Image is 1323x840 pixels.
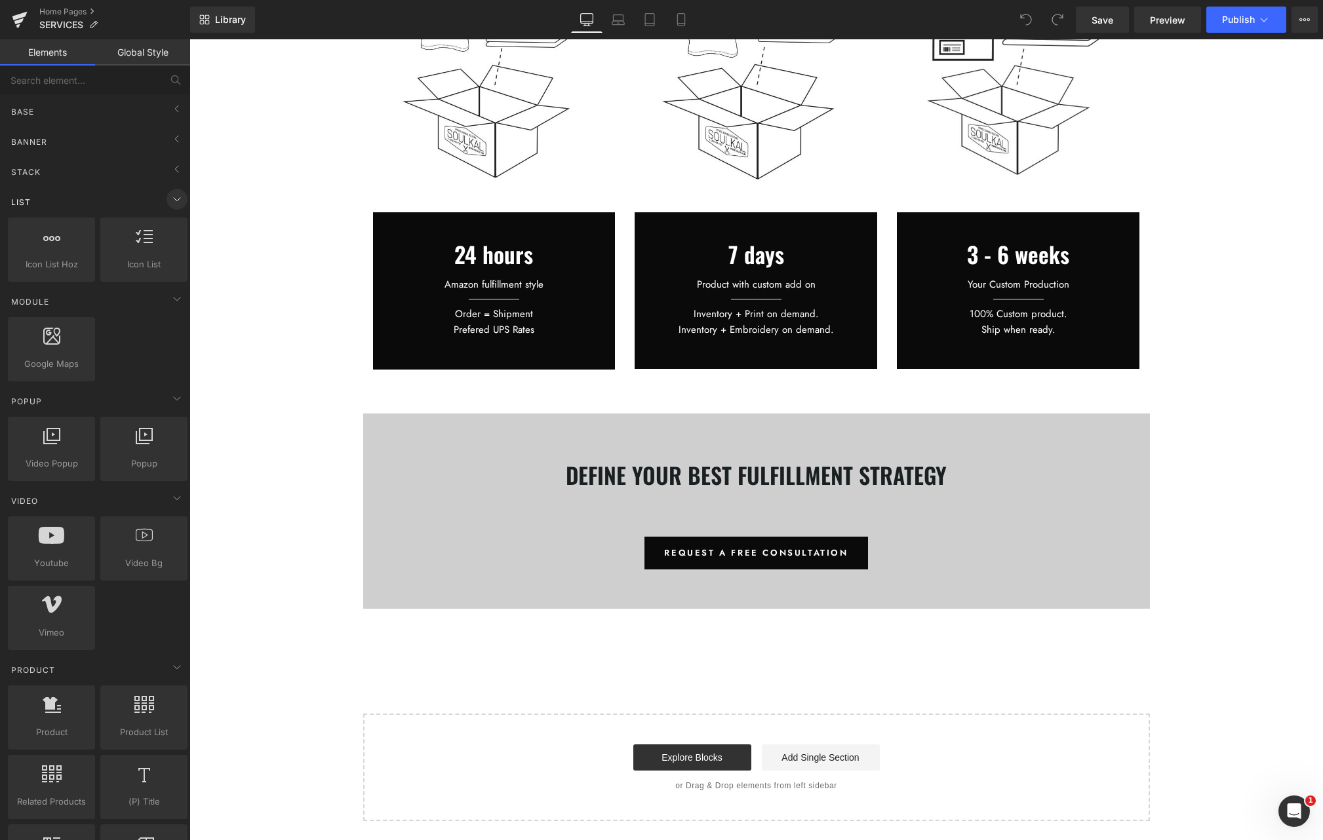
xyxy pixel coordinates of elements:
a: Tablet [634,7,665,33]
h1: 3 - 6 weeks [717,193,940,237]
span: Library [215,14,246,26]
span: Product [10,664,56,676]
span: REQUEST A FREE CONSULTATION [475,508,658,519]
h1: Define your best fulfillment strategy [184,413,951,458]
h1: 7 days [445,330,688,374]
a: Preview [1134,7,1201,33]
span: Icon List [104,258,184,271]
a: Laptop [602,7,634,33]
span: Vimeo [12,626,91,640]
a: REQUEST A FREE CONSULTATION [455,497,678,530]
span: Inventory + Embroidery on demand. [489,283,644,297]
span: Module [10,296,50,308]
a: New Library [190,7,255,33]
span: Preview [1150,13,1185,27]
p: Amazon fulfillment style [193,237,416,253]
span: List [10,196,32,208]
p: or Drag & Drop elements from left sidebar [195,742,939,751]
span: Popup [104,457,184,470]
a: Add Single Section [572,705,690,731]
span: Stack [10,166,42,178]
span: Order = Shipment [266,267,344,282]
span: Prefered UPS Rates [264,283,345,297]
span: Video [10,495,39,507]
span: Related Products [12,795,91,809]
span: Save [1092,13,1113,27]
button: Publish [1206,7,1286,33]
span: SERVICES [39,20,83,30]
span: Publish [1222,14,1255,25]
a: Home Pages [39,7,190,17]
h1: 24 hours [193,193,416,237]
button: Undo [1013,7,1039,33]
iframe: Intercom live chat [1278,795,1310,827]
span: Popup [10,395,43,408]
span: Inventory + Print on demand. [504,267,629,282]
span: Video Popup [12,457,91,470]
span: (P) Title [104,795,184,809]
span: Product List [104,725,184,739]
button: Redo [1044,7,1071,33]
a: Global Style [95,39,190,66]
span: Google Maps [12,357,91,371]
span: Icon List Hoz [12,258,91,271]
span: Banner [10,136,49,148]
span: 1 [1305,795,1316,806]
span: Ship when ready. [792,283,866,297]
span: Video Bg [104,556,184,570]
a: Mobile [665,7,697,33]
span: 100% Custom product. [780,267,878,282]
a: Desktop [571,7,602,33]
span: Product [12,725,91,739]
h1: 7 days [455,193,678,237]
button: More [1292,7,1318,33]
p: Your Custom Production [717,237,940,253]
span: Youtube [12,556,91,570]
span: Base [10,105,35,118]
a: Explore Blocks [444,705,562,731]
p: Product with custom add on [455,237,678,253]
